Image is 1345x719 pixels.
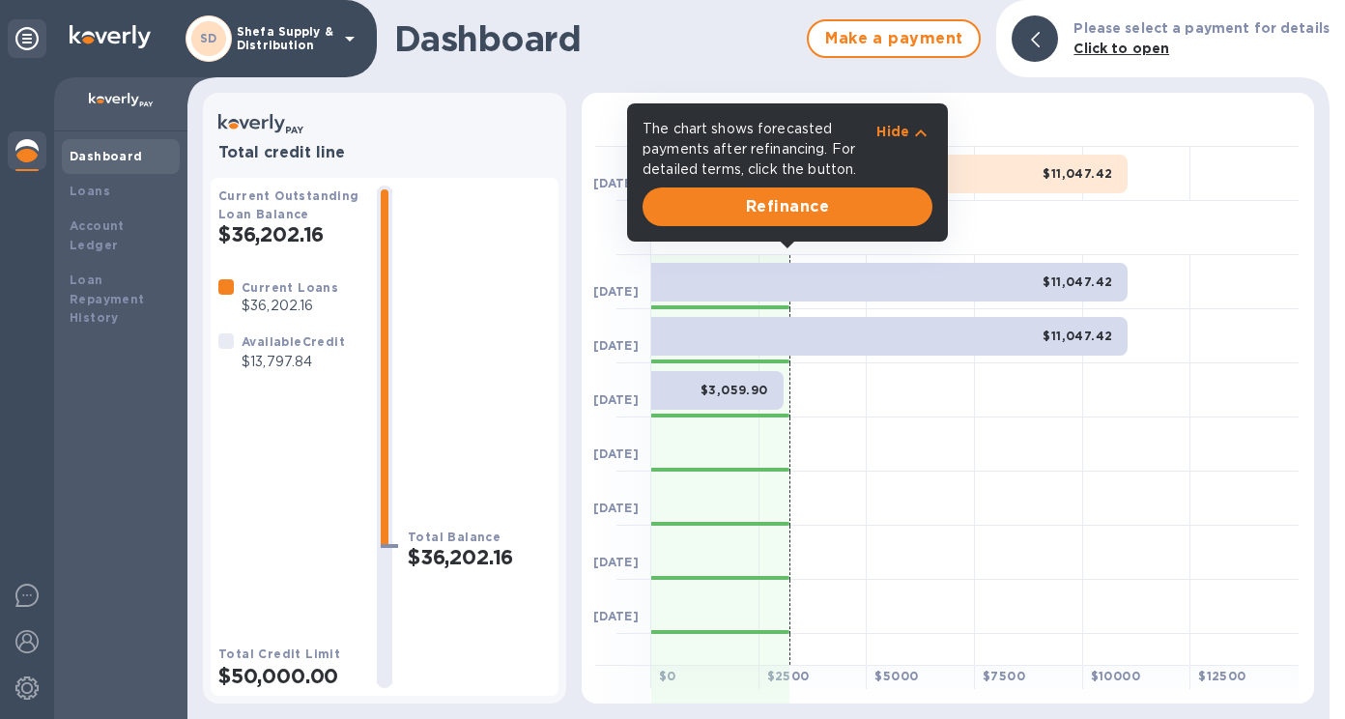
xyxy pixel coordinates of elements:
[874,669,918,683] b: $ 5000
[218,664,361,688] h2: $50,000.00
[983,669,1025,683] b: $ 7500
[218,144,551,162] h3: Total credit line
[593,446,639,461] b: [DATE]
[1073,41,1169,56] b: Click to open
[658,195,917,218] span: Refinance
[218,188,359,221] b: Current Outstanding Loan Balance
[218,647,340,661] b: Total Credit Limit
[70,25,151,48] img: Logo
[643,187,932,226] button: Refinance
[70,273,145,326] b: Loan Repayment History
[643,119,876,180] p: The chart shows forecasted payments after refinancing. For detailed terms, click the button.
[242,296,338,316] p: $36,202.16
[70,184,110,198] b: Loans
[242,352,345,372] p: $13,797.84
[8,19,46,58] div: Unpin categories
[242,280,338,295] b: Current Loans
[70,149,143,163] b: Dashboard
[1073,20,1330,36] b: Please select a payment for details
[593,609,639,623] b: [DATE]
[237,25,333,52] p: Shefa Supply & Distribution
[807,19,981,58] button: Make a payment
[593,284,639,299] b: [DATE]
[1043,166,1112,181] b: $11,047.42
[1198,669,1245,683] b: $ 12500
[593,663,639,677] b: [DATE]
[1043,274,1112,289] b: $11,047.42
[593,338,639,353] b: [DATE]
[394,18,797,59] h1: Dashboard
[876,122,932,141] button: Hide
[593,555,639,569] b: [DATE]
[200,31,217,45] b: SD
[824,27,963,50] span: Make a payment
[218,222,361,246] h2: $36,202.16
[70,218,125,252] b: Account Ledger
[876,122,909,141] p: Hide
[593,501,639,515] b: [DATE]
[408,545,551,569] h2: $36,202.16
[1091,669,1140,683] b: $ 10000
[1043,329,1112,343] b: $11,047.42
[701,383,768,397] b: $3,059.90
[408,530,501,544] b: Total Balance
[242,334,345,349] b: Available Credit
[593,176,639,190] b: [DATE]
[593,392,639,407] b: [DATE]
